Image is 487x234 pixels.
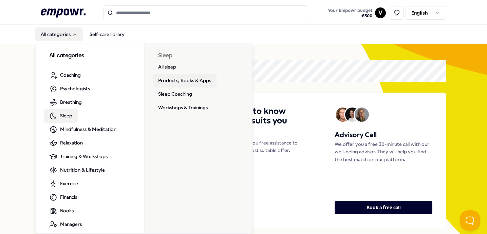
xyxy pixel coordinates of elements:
[325,6,375,20] a: Your Empowr budget€500
[229,139,307,154] p: We offer you free assistance to find the most suitable offer.
[60,98,82,106] span: Breathing
[60,180,78,187] span: Exercise
[44,123,122,136] a: Mindfulness & Meditation
[60,71,81,79] span: Coaching
[35,27,130,41] nav: Main
[49,52,131,60] h3: All categories
[328,13,372,19] span: € 500
[60,125,116,133] span: Mindfulness & Meditation
[153,60,182,74] a: All sleep
[44,177,83,191] a: Exercise
[345,108,359,122] img: Avatar
[44,109,78,123] a: Sleep
[335,130,432,140] h5: Advisory Call
[44,218,87,231] a: Managers
[44,136,88,150] a: Relaxation
[60,85,90,92] span: Psychologists
[84,27,130,41] a: Self-care library
[375,7,386,18] button: V
[60,220,82,228] span: Managers
[60,112,72,119] span: Sleep
[60,153,108,160] span: Training & Workshops
[328,8,372,13] span: Your Empowr budget
[44,82,95,96] a: Psychologists
[36,43,253,234] div: All categories
[44,204,79,218] a: Books
[153,101,213,115] a: Workshops & Trainings
[44,191,84,204] a: Financial
[326,6,374,20] button: Your Empowr budget€500
[60,166,105,174] span: Nutrition & Lifestyle
[153,74,217,87] a: Products, Books & Apps
[153,87,198,101] a: Sleep Coaching
[44,96,87,109] a: Breathing
[335,201,432,214] button: Book a free call
[460,210,480,231] iframe: Help Scout Beacon - Open
[35,27,83,41] button: All categories
[158,52,239,60] h3: Sleep
[60,139,83,147] span: Relaxation
[336,108,350,122] img: Avatar
[60,193,78,201] span: Financial
[44,69,86,82] a: Coaching
[335,140,432,163] p: We offer you a free 30-minute call with our well-being advisor. They will help you find the best ...
[229,106,307,135] h4: Want to know what suits you best?
[104,5,307,20] input: Search for products, categories or subcategories
[44,163,110,177] a: Nutrition & Lifestyle
[44,150,113,163] a: Training & Workshops
[60,207,74,214] span: Books
[355,108,369,122] img: Avatar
